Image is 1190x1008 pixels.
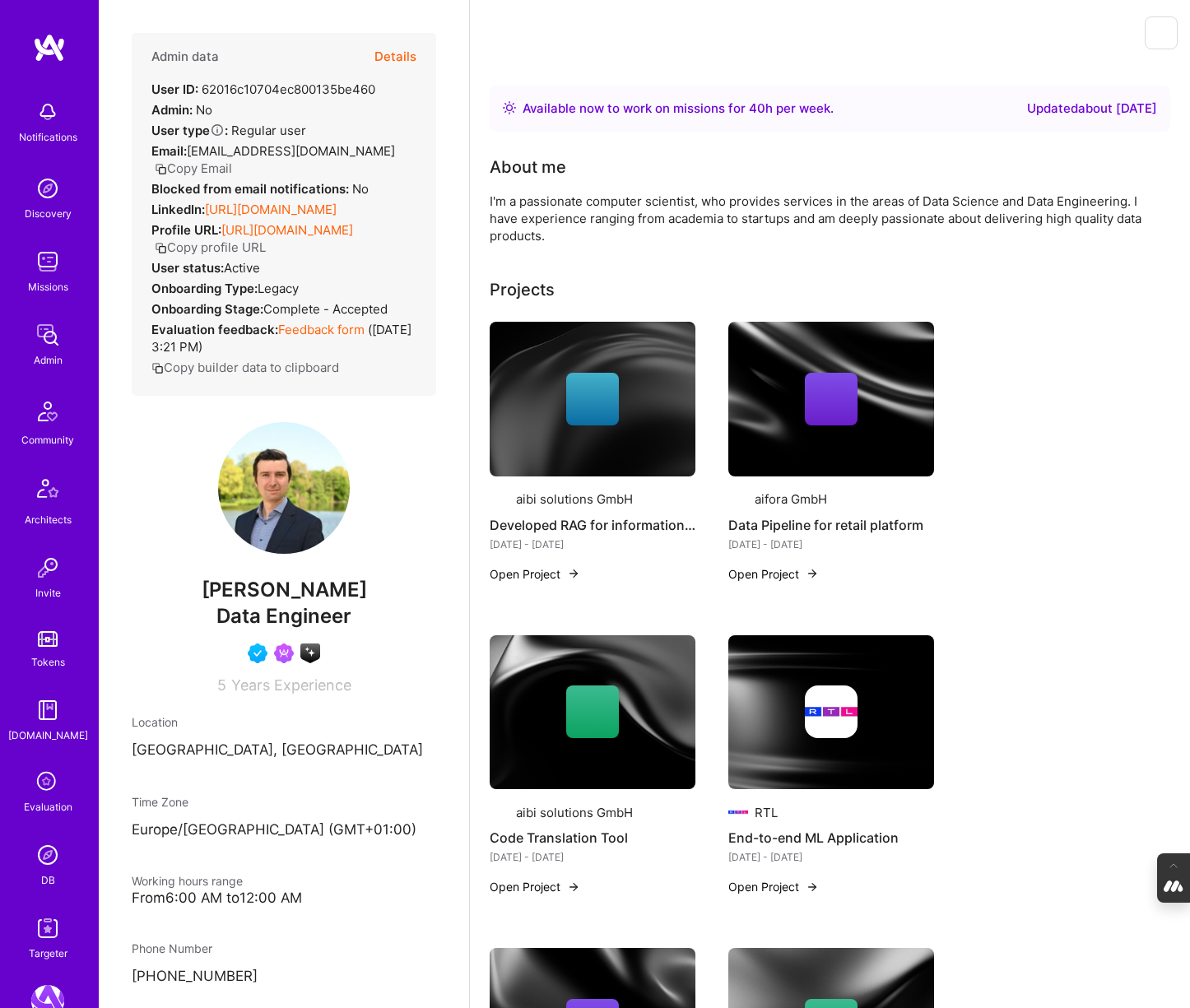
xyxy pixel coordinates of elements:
p: Europe/[GEOGRAPHIC_DATA] (GMT+01:00 ) [132,820,436,840]
div: [DATE] - [DATE] [728,536,934,553]
i: icon Copy [155,242,167,254]
img: Company logo [728,802,748,822]
div: aifora GmbH [755,490,827,508]
div: 62016c10704ec800135be460 [151,81,375,98]
img: Admin Search [31,838,64,871]
strong: Onboarding Type: [151,281,258,296]
img: Company logo [728,490,748,509]
span: 5 [217,676,226,694]
img: guide book [31,694,64,727]
span: Active [224,260,260,276]
button: Details [374,33,416,81]
p: [PHONE_NUMBER] [132,967,436,987]
button: Open Project [490,878,580,895]
img: Been on Mission [274,643,294,663]
div: Available now to work on missions for h per week . [523,99,834,118]
strong: Evaluation feedback: [151,322,278,337]
img: Vetted A.Teamer [248,643,267,663]
div: [DOMAIN_NAME] [8,727,88,744]
img: bell [31,95,64,128]
div: Invite [35,584,61,602]
strong: Profile URL: [151,222,221,238]
button: Open Project [728,565,819,583]
img: arrow-right [806,880,819,894]
div: I'm a passionate computer scientist, who provides services in the areas of Data Science and Data ... [490,193,1148,244]
img: A.I. guild [300,643,320,663]
div: Location [132,713,436,731]
i: Help [210,123,225,137]
h4: Developed RAG for information retrieval within consulting agency [490,514,695,536]
img: Availability [503,101,516,114]
strong: User ID: [151,81,198,97]
strong: User type : [151,123,228,138]
span: Phone Number [132,941,212,955]
div: ( [DATE] 3:21 PM ) [151,321,416,355]
div: Notifications [19,128,77,146]
img: Invite [31,551,64,584]
a: [URL][DOMAIN_NAME] [221,222,353,238]
a: [URL][DOMAIN_NAME] [205,202,337,217]
span: legacy [258,281,299,296]
img: Skill Targeter [31,912,64,945]
span: Time Zone [132,795,188,809]
span: Data Engineer [216,604,351,628]
button: Copy profile URL [155,239,266,256]
div: About me [490,155,566,179]
button: Copy Email [155,160,232,177]
img: discovery [31,172,64,205]
img: Company logo [805,685,858,738]
img: tokens [38,631,58,647]
div: Targeter [29,945,67,962]
span: Complete - Accepted [263,301,388,317]
div: Evaluation [24,798,72,815]
div: Tokens [31,653,65,671]
button: Open Project [490,565,580,583]
img: arrow-right [806,567,819,580]
img: cover [728,322,934,476]
div: RTL [755,804,778,821]
i: icon SelectionTeam [32,767,63,798]
div: Architects [25,511,72,528]
span: [PERSON_NAME] [132,578,436,602]
span: Years Experience [231,676,351,694]
div: Community [21,431,74,448]
h4: Code Translation Tool [490,827,695,848]
h4: Data Pipeline for retail platform [728,514,934,536]
h4: End-to-end ML Application [728,827,934,848]
button: Open Project [728,878,819,895]
strong: Blocked from email notifications: [151,181,352,197]
div: No [151,180,369,197]
img: Company logo [490,802,509,822]
i: icon Copy [155,163,167,175]
button: Copy builder data to clipboard [151,359,339,376]
img: admin teamwork [31,318,64,351]
p: [GEOGRAPHIC_DATA], [GEOGRAPHIC_DATA] [132,741,436,760]
span: 40 [749,100,765,116]
strong: Email: [151,143,187,159]
strong: Onboarding Stage: [151,301,263,317]
img: arrow-right [567,567,580,580]
span: [EMAIL_ADDRESS][DOMAIN_NAME] [187,143,395,159]
img: cover [490,635,695,790]
div: Regular user [151,122,306,139]
a: Feedback form [278,322,365,337]
div: Updated about [DATE] [1027,99,1157,118]
img: arrow-right [567,880,580,894]
div: aibi solutions GmbH [516,804,633,821]
div: Missions [28,278,68,295]
strong: LinkedIn: [151,202,205,217]
div: Discovery [25,205,72,222]
img: logo [33,33,66,63]
div: Projects [490,277,555,302]
strong: User status: [151,260,224,276]
img: Community [28,392,67,431]
img: User Avatar [218,422,350,554]
div: [DATE] - [DATE] [490,536,695,553]
span: Working hours range [132,874,243,888]
div: No [151,101,212,118]
div: aibi solutions GmbH [516,490,633,508]
div: Admin [34,351,63,369]
img: cover [490,322,695,476]
div: [DATE] - [DATE] [490,848,695,866]
div: [DATE] - [DATE] [728,848,934,866]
